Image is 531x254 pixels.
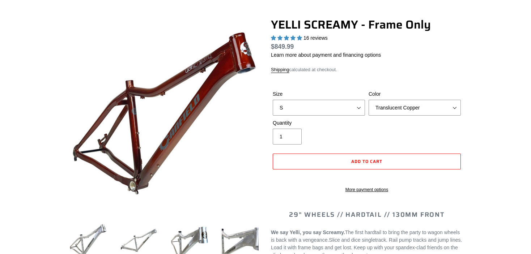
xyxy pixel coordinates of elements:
span: 5.00 stars [271,35,303,41]
span: 29" WHEELS // HARDTAIL // 130MM FRONT [289,210,445,220]
label: Color [369,90,461,98]
b: We say Yelli, you say Screamy. [271,229,345,235]
span: 16 reviews [303,35,328,41]
div: calculated at checkout. [271,66,463,73]
label: Size [273,90,365,98]
a: More payment options [273,186,461,193]
a: Learn more about payment and financing options [271,52,381,58]
span: The first hardtail to bring the party to wagon wheels is back with a vengeance. [271,229,460,243]
span: $849.99 [271,43,294,50]
h1: YELLI SCREAMY - Frame Only [271,18,463,31]
a: Shipping [271,67,289,73]
button: Add to cart [273,154,461,169]
label: Quantity [273,119,365,127]
span: Add to cart [351,158,382,165]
